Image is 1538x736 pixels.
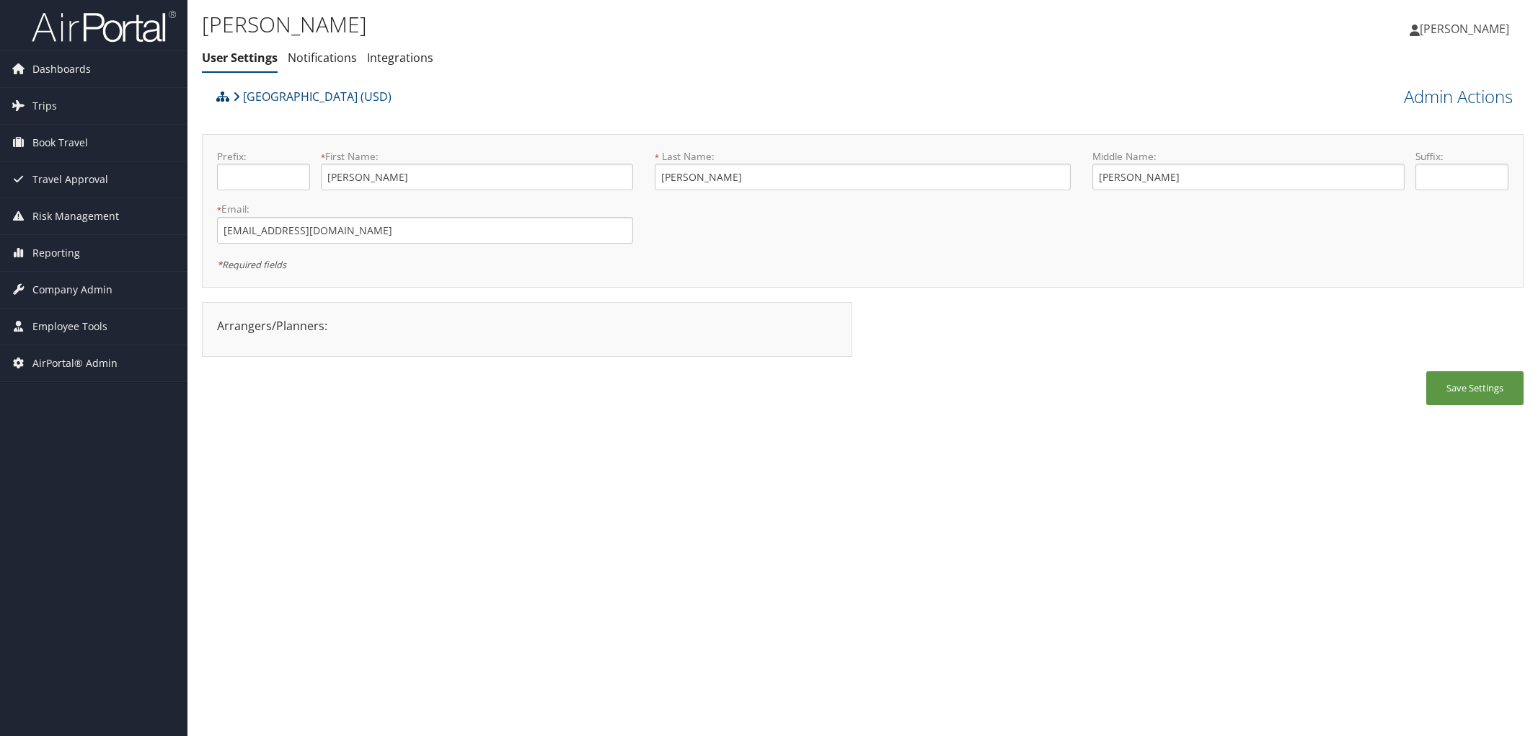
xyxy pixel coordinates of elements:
a: [PERSON_NAME] [1410,7,1524,50]
label: Suffix: [1415,149,1508,164]
label: Email: [217,202,633,216]
span: Employee Tools [32,309,107,345]
button: Save Settings [1426,371,1524,405]
a: [GEOGRAPHIC_DATA] (USD) [233,82,392,111]
div: Arrangers/Planners: [206,317,848,334]
span: Company Admin [32,272,112,308]
a: User Settings [202,50,278,66]
a: Admin Actions [1404,84,1513,109]
img: airportal-logo.png [32,9,176,43]
span: Book Travel [32,125,88,161]
label: Prefix: [217,149,310,164]
span: Dashboards [32,51,91,87]
a: Integrations [367,50,433,66]
a: Notifications [288,50,357,66]
em: Required fields [217,258,286,271]
label: Middle Name: [1092,149,1405,164]
span: AirPortal® Admin [32,345,118,381]
span: Travel Approval [32,161,108,198]
h1: [PERSON_NAME] [202,9,1083,40]
span: Trips [32,88,57,124]
span: Reporting [32,235,80,271]
span: [PERSON_NAME] [1420,21,1509,37]
label: Last Name: [655,149,1071,164]
span: Risk Management [32,198,119,234]
label: First Name: [321,149,633,164]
